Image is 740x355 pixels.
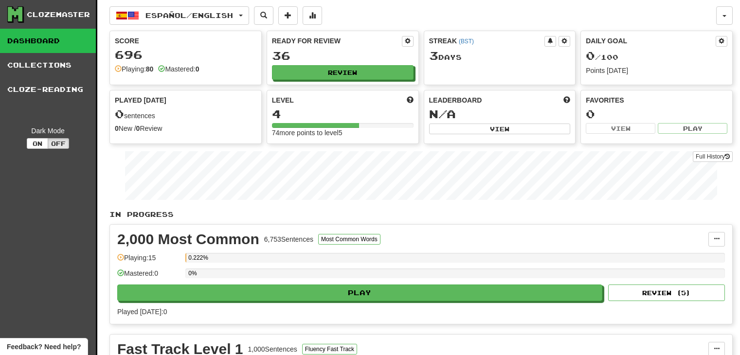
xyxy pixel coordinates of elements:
[248,344,297,354] div: 1,000 Sentences
[693,151,733,162] a: Full History
[115,36,256,46] div: Score
[429,36,545,46] div: Streak
[272,108,414,120] div: 4
[136,124,140,132] strong: 0
[115,64,153,74] div: Playing:
[115,124,119,132] strong: 0
[303,6,322,25] button: More stats
[586,108,727,120] div: 0
[429,49,438,62] span: 3
[459,38,474,45] a: (BST)
[48,138,69,149] button: Off
[586,123,655,134] button: View
[145,11,233,19] span: Español / English
[146,65,154,73] strong: 80
[115,124,256,133] div: New / Review
[302,344,357,355] button: Fluency Fast Track
[272,50,414,62] div: 36
[7,126,89,136] div: Dark Mode
[429,50,571,62] div: Day s
[27,138,48,149] button: On
[115,49,256,61] div: 696
[278,6,298,25] button: Add sentence to collection
[196,65,199,73] strong: 0
[117,253,180,269] div: Playing: 15
[115,108,256,121] div: sentences
[272,65,414,80] button: Review
[586,95,727,105] div: Favorites
[117,308,167,316] span: Played [DATE]: 0
[7,342,81,352] span: Open feedback widget
[318,234,380,245] button: Most Common Words
[254,6,273,25] button: Search sentences
[109,210,733,219] p: In Progress
[272,36,402,46] div: Ready for Review
[608,284,725,301] button: Review (5)
[272,95,294,105] span: Level
[115,107,124,121] span: 0
[264,234,313,244] div: 6,753 Sentences
[586,49,595,62] span: 0
[429,107,456,121] span: N/A
[115,95,166,105] span: Played [DATE]
[586,53,618,61] span: / 100
[117,268,180,284] div: Mastered: 0
[27,10,90,19] div: Clozemaster
[407,95,414,105] span: Score more points to level up
[117,284,602,301] button: Play
[109,6,249,25] button: Español/English
[429,124,571,134] button: View
[429,95,482,105] span: Leaderboard
[586,36,716,47] div: Daily Goal
[586,66,727,75] div: Points [DATE]
[272,128,414,138] div: 74 more points to level 5
[658,123,727,134] button: Play
[563,95,570,105] span: This week in points, UTC
[117,232,259,247] div: 2,000 Most Common
[158,64,199,74] div: Mastered:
